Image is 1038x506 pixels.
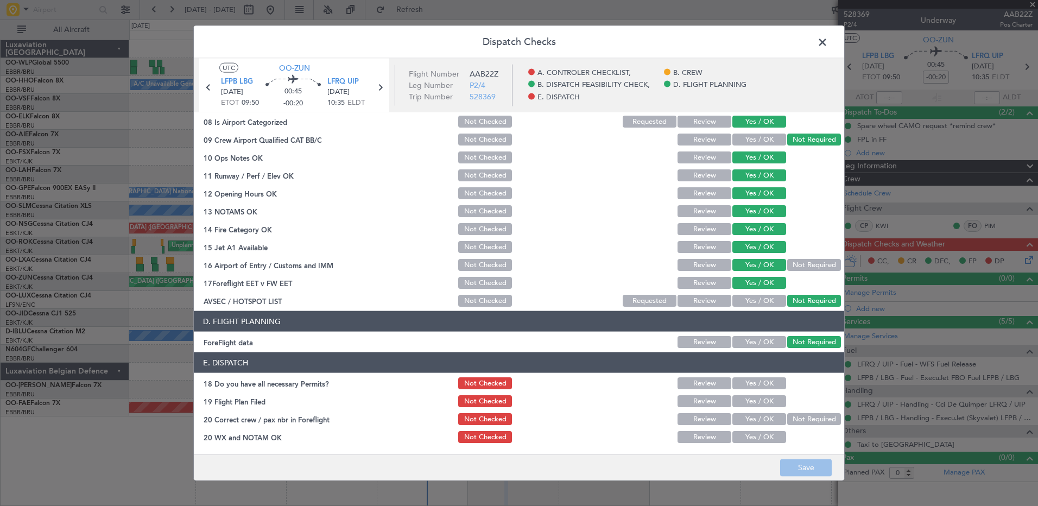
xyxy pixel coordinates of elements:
button: Not Required [787,295,841,307]
button: Not Required [787,336,841,348]
button: Not Required [787,413,841,425]
button: Not Required [787,134,841,146]
header: Dispatch Checks [194,26,844,59]
button: Not Required [787,259,841,271]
